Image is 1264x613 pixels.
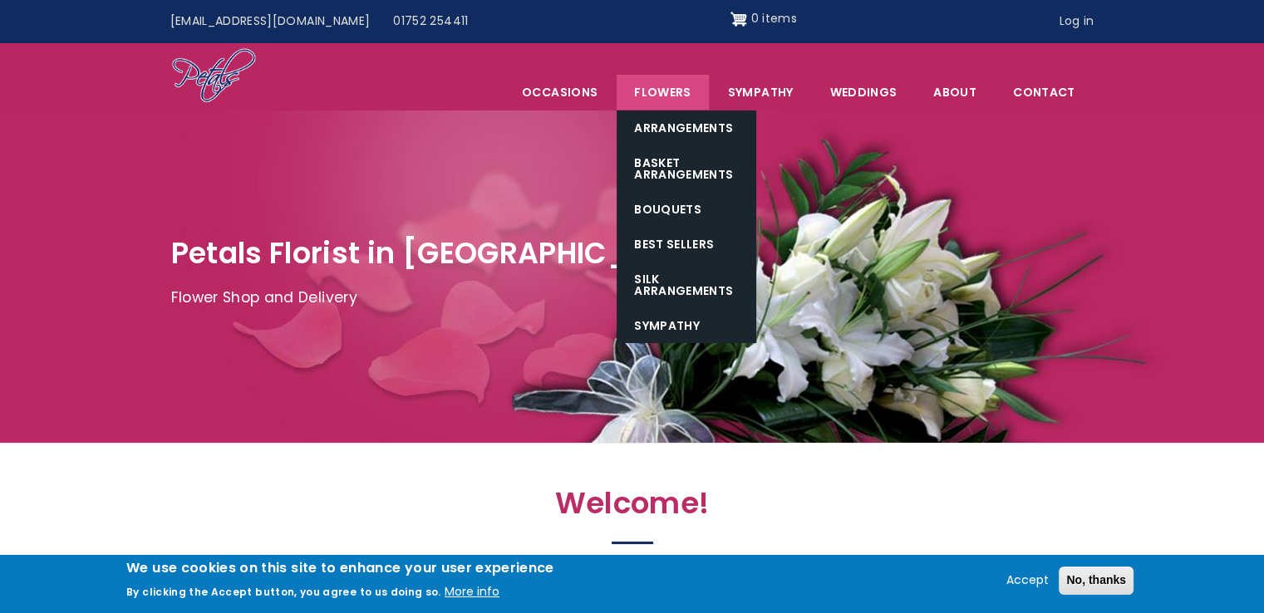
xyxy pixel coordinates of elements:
button: No, thanks [1059,566,1134,595]
img: Home [171,47,257,105]
a: Sympathy [711,75,811,110]
a: 01752 254411 [381,6,480,37]
span: Occasions [504,75,615,110]
a: Shopping cart 0 items [730,6,797,32]
a: Flowers [617,75,708,110]
span: Weddings [812,75,914,110]
a: Bouquets [617,192,756,227]
a: Contact [996,75,1092,110]
a: Best Sellers [617,227,756,262]
a: About [916,75,994,110]
h2: We use cookies on this site to enhance your user experience [126,559,554,577]
h2: Welcome! [271,486,994,530]
a: Sympathy [617,308,756,343]
a: [EMAIL_ADDRESS][DOMAIN_NAME] [159,6,382,37]
p: Flower Shop and Delivery [171,286,1094,311]
img: Shopping cart [730,6,747,32]
a: Arrangements [617,110,756,145]
span: 0 items [750,10,796,27]
button: Accept [1000,571,1055,591]
a: Silk Arrangements [617,262,756,308]
a: Basket Arrangements [617,145,756,192]
button: More info [445,582,499,602]
p: By clicking the Accept button, you agree to us doing so. [126,585,441,599]
span: Petals Florist in [GEOGRAPHIC_DATA] [171,233,725,273]
a: Log in [1047,6,1105,37]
